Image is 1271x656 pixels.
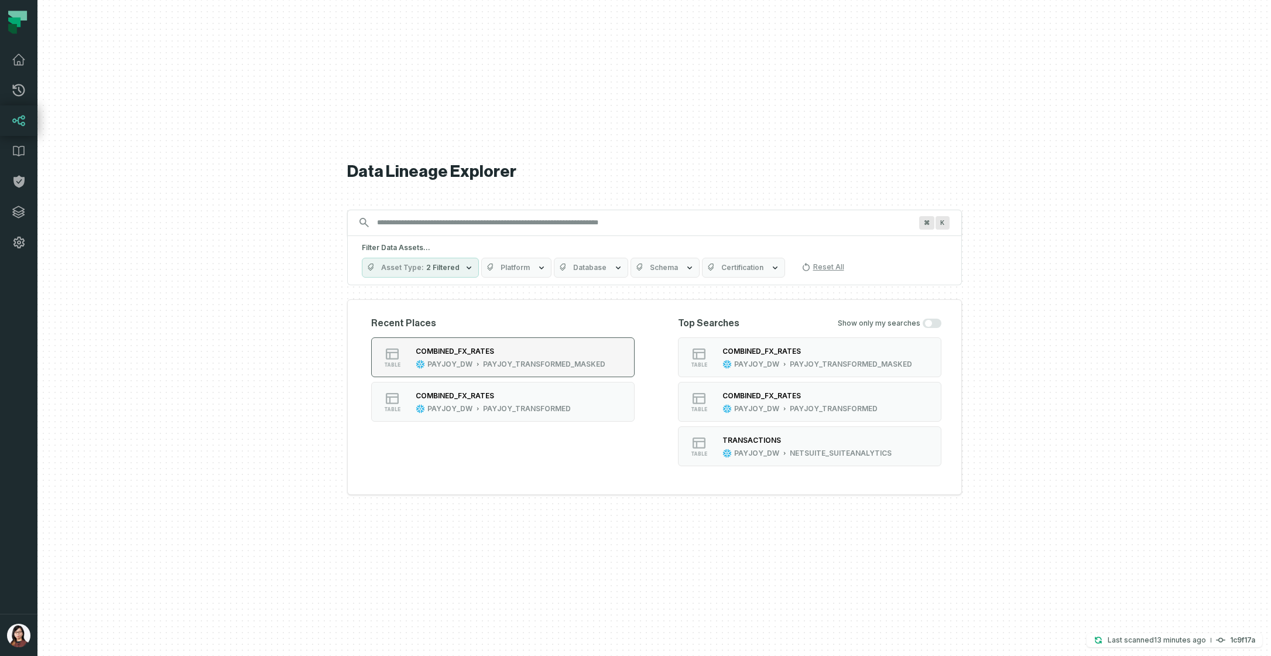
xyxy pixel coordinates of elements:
[1108,634,1206,646] p: Last scanned
[7,624,30,647] img: avatar of Trish Pham
[1230,637,1255,644] h4: 1c9f17a
[936,216,950,230] span: Press ⌘ + K to focus the search bar
[1087,633,1262,647] button: Last scanned[DATE] 1:12:29 PM1c9f17a
[347,162,962,182] h1: Data Lineage Explorer
[1154,635,1206,644] relative-time: Aug 28, 2025, 1:12 PM PDT
[919,216,934,230] span: Press ⌘ + K to focus the search bar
